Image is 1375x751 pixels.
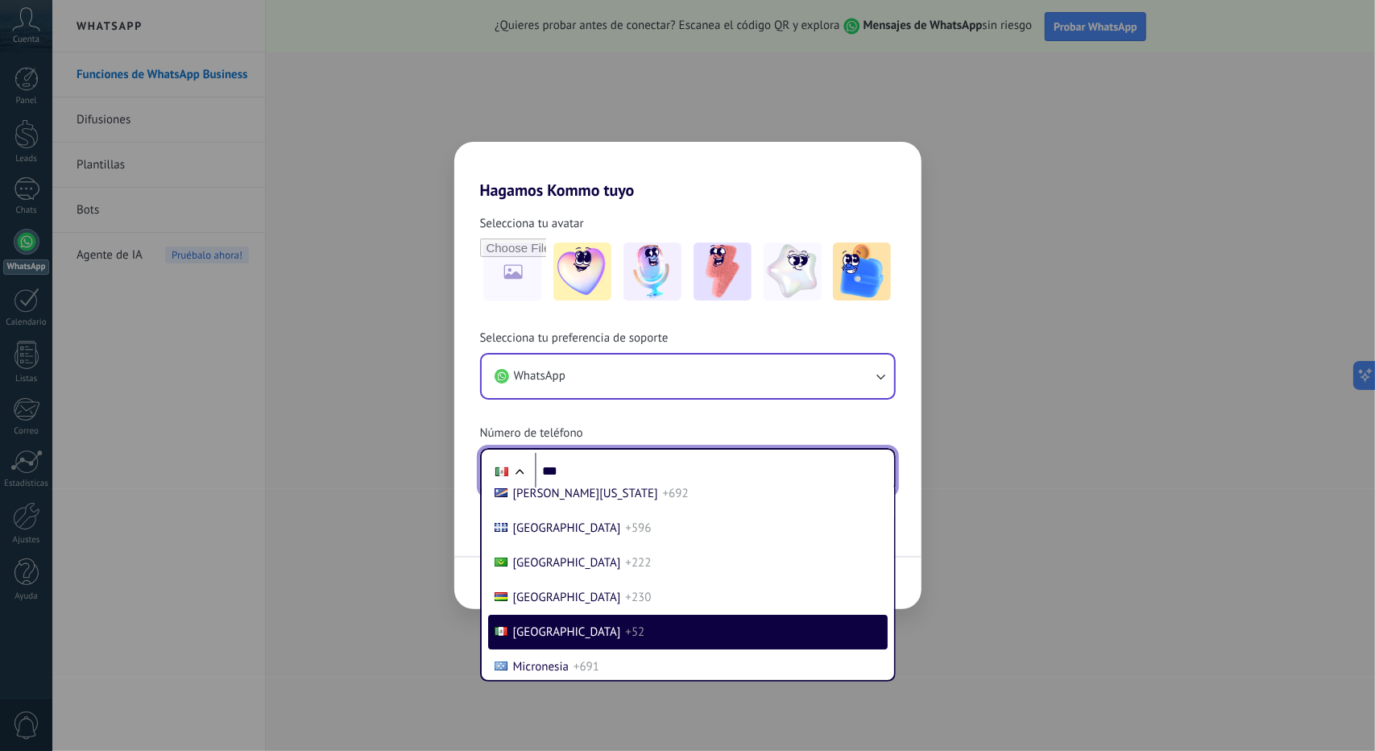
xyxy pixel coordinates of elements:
span: [PERSON_NAME][US_STATE] [513,486,658,501]
span: Número de teléfono [480,425,583,442]
span: [GEOGRAPHIC_DATA] [513,521,621,536]
div: Mexico: + 52 [487,454,517,488]
span: +230 [625,590,651,605]
span: Micronesia [513,659,569,674]
button: WhatsApp [482,355,894,398]
span: +222 [625,555,651,571]
span: [GEOGRAPHIC_DATA] [513,590,621,605]
img: -2.jpeg [623,243,681,301]
h2: Hagamos Kommo tuyo [454,142,921,200]
span: +691 [574,659,599,674]
span: +692 [663,486,689,501]
span: [GEOGRAPHIC_DATA] [513,624,621,640]
img: -5.jpeg [833,243,891,301]
span: [GEOGRAPHIC_DATA] [513,555,621,571]
img: -3.jpeg [694,243,752,301]
span: Selecciona tu preferencia de soporte [480,330,669,346]
img: -4.jpeg [764,243,822,301]
span: +52 [625,624,644,640]
span: WhatsApp [514,368,565,384]
img: -1.jpeg [553,243,611,301]
span: +596 [625,521,651,536]
span: Selecciona tu avatar [480,216,584,232]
